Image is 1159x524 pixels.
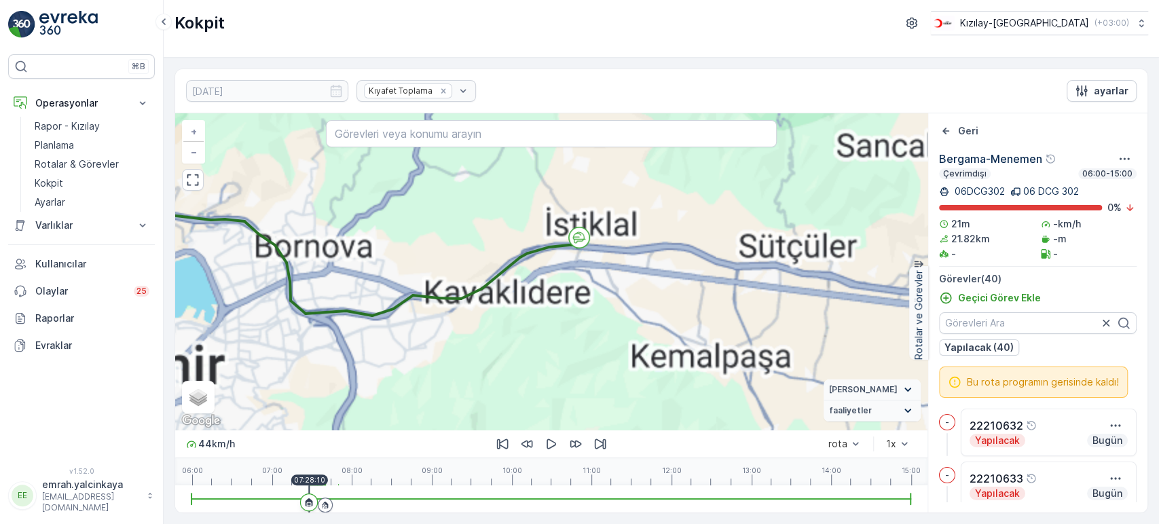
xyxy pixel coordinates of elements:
[136,286,147,297] p: 25
[931,16,955,31] img: k%C4%B1z%C4%B1lay_jywRncg.png
[342,466,363,474] p: 08:00
[1053,247,1058,261] p: -
[132,61,145,72] p: ⌘B
[182,466,203,474] p: 06:00
[951,217,970,231] p: 21m
[35,96,128,110] p: Operasyonlar
[35,257,149,271] p: Kullanıcılar
[970,417,1023,434] p: 22210632
[951,232,990,246] p: 21.82km
[1045,153,1056,164] div: Yardım Araç İkonu
[183,382,213,412] a: Layers
[939,151,1042,167] p: Bergama-Menemen
[191,146,198,157] span: −
[1067,80,1137,102] button: ayarlar
[1091,487,1124,500] p: Bugün
[179,412,223,430] img: Google
[183,121,204,142] a: Yakınlaştır
[35,219,128,232] p: Varlıklar
[42,491,140,513] p: [EMAIL_ADDRESS][DOMAIN_NAME]
[29,155,155,174] a: Rotalar & Görevler
[662,466,682,474] p: 12:00
[967,375,1119,389] span: Bu rota programın gerisinde kaldı!
[8,212,155,239] button: Varlıklar
[198,437,235,451] p: 44 km/h
[186,80,348,102] input: dd/mm/yyyy
[262,466,282,474] p: 07:00
[8,278,155,305] a: Olaylar25
[939,339,1019,356] button: Yapılacak (40)
[974,434,1021,447] p: Yapılacak
[828,438,847,449] div: rota
[942,168,988,179] p: Çevrimdışı
[35,195,65,209] p: Ayarlar
[970,470,1023,487] p: 22210633
[8,90,155,117] button: Operasyonlar
[294,476,325,484] p: 07:28:10
[958,124,978,138] p: Geri
[944,341,1014,354] p: Yapılacak (40)
[824,379,921,400] summary: [PERSON_NAME]
[422,466,443,474] p: 09:00
[502,466,522,474] p: 10:00
[939,124,978,138] a: Geri
[35,138,74,152] p: Planlama
[8,332,155,359] a: Evraklar
[951,247,956,261] p: -
[931,11,1148,35] button: Kızılay-[GEOGRAPHIC_DATA](+03:00)
[35,176,63,190] p: Kokpit
[35,339,149,352] p: Evraklar
[952,185,1005,198] p: 06DCG302
[939,272,1137,286] p: Görevler ( 40 )
[886,438,896,449] div: 1x
[1094,84,1128,98] p: ayarlar
[12,485,33,506] div: EE
[939,312,1137,334] input: Görevleri Ara
[939,291,1041,305] a: Geçici Görev Ekle
[29,117,155,136] a: Rapor - Kızılay
[960,16,1089,30] p: Kızılay-[GEOGRAPHIC_DATA]
[8,467,155,475] span: v 1.52.0
[1094,18,1129,29] p: ( +03:00 )
[583,466,601,474] p: 11:00
[35,157,119,171] p: Rotalar & Görevler
[35,312,149,325] p: Raporlar
[29,174,155,193] a: Kokpit
[902,466,921,474] p: 15:00
[326,120,777,147] input: Görevleri veya konumu arayın
[35,284,126,298] p: Olaylar
[8,250,155,278] a: Kullanıcılar
[829,384,898,395] span: [PERSON_NAME]
[1026,473,1037,484] div: Yardım Araç İkonu
[39,11,98,38] img: logo_light-DOdMpM7g.png
[1081,168,1134,179] p: 06:00-15:00
[8,305,155,332] a: Raporlar
[1107,201,1122,214] p: 0 %
[183,142,204,162] a: Uzaklaştır
[42,478,140,491] p: emrah.yalcinkaya
[179,412,223,430] a: Bu bölgeyi Google Haritalar'da açın (yeni pencerede açılır)
[8,11,35,38] img: logo
[822,466,841,474] p: 14:00
[29,136,155,155] a: Planlama
[1026,420,1037,431] div: Yardım Araç İkonu
[174,12,225,34] p: Kokpit
[1023,185,1079,198] p: 06 DCG 302
[29,193,155,212] a: Ayarlar
[945,417,949,428] p: -
[824,400,921,422] summary: faaliyetler
[35,119,100,133] p: Rapor - Kızılay
[829,405,872,416] span: faaliyetler
[912,270,925,360] p: Rotalar ve Görevler
[1053,217,1081,231] p: -km/h
[1053,232,1067,246] p: -m
[191,126,197,137] span: +
[8,478,155,513] button: EEemrah.yalcinkaya[EMAIL_ADDRESS][DOMAIN_NAME]
[945,470,949,481] p: -
[974,487,1021,500] p: Yapılacak
[1091,434,1124,447] p: Bugün
[958,291,1041,305] p: Geçici Görev Ekle
[742,466,761,474] p: 13:00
